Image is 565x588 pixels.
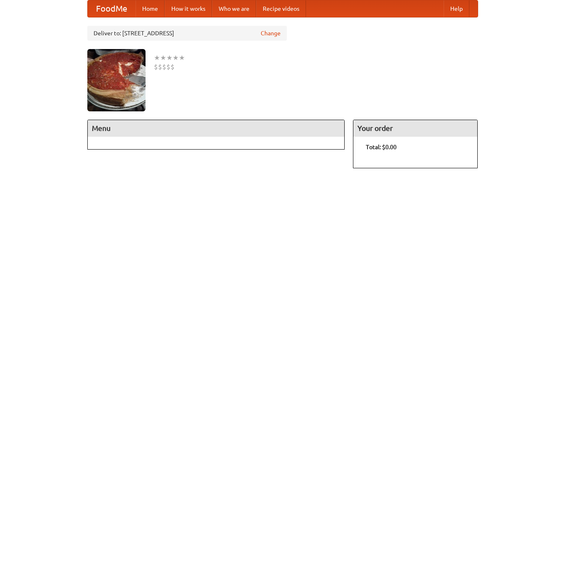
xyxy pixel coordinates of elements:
h4: Menu [88,120,345,137]
a: Recipe videos [256,0,306,17]
li: ★ [179,53,185,62]
a: FoodMe [88,0,136,17]
li: ★ [173,53,179,62]
li: $ [166,62,170,71]
b: Total: $0.00 [366,144,397,150]
li: ★ [160,53,166,62]
a: Home [136,0,165,17]
li: $ [162,62,166,71]
a: Change [261,29,281,37]
li: ★ [166,53,173,62]
li: ★ [154,53,160,62]
a: How it works [165,0,212,17]
li: $ [154,62,158,71]
a: Help [444,0,469,17]
div: Deliver to: [STREET_ADDRESS] [87,26,287,41]
a: Who we are [212,0,256,17]
h4: Your order [353,120,477,137]
li: $ [158,62,162,71]
img: angular.jpg [87,49,146,111]
li: $ [170,62,175,71]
